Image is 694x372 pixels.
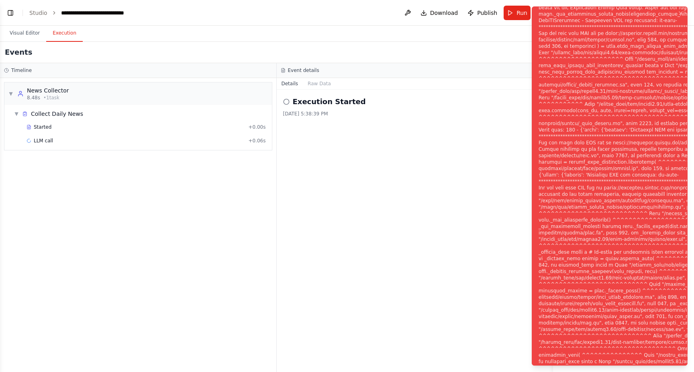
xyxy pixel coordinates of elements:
h3: Event details [288,67,319,74]
button: Execution [46,25,83,42]
span: + 0.00s [248,124,265,130]
span: Publish [477,9,497,17]
span: 8.48s [27,95,40,101]
button: Run [504,6,531,20]
button: Show left sidebar [5,7,16,18]
span: Download [430,9,458,17]
span: Collect Daily News [31,110,83,118]
div: [DATE] 5:38:39 PM [283,111,547,117]
button: Download [417,6,461,20]
button: Visual Editor [3,25,46,42]
span: Started [34,124,51,130]
span: ▼ [14,111,19,117]
h2: Execution Started [293,96,366,107]
nav: breadcrumb [29,9,147,17]
h3: Timeline [11,67,32,74]
button: Raw Data [303,78,336,89]
div: News Collector [27,86,69,95]
span: Run [516,9,527,17]
a: Studio [29,10,47,16]
h2: Events [5,47,32,58]
button: Publish [464,6,500,20]
span: • 1 task [43,95,59,101]
button: Details [277,78,303,89]
span: LLM call [34,138,53,144]
span: ▼ [8,90,13,97]
span: + 0.06s [248,138,265,144]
